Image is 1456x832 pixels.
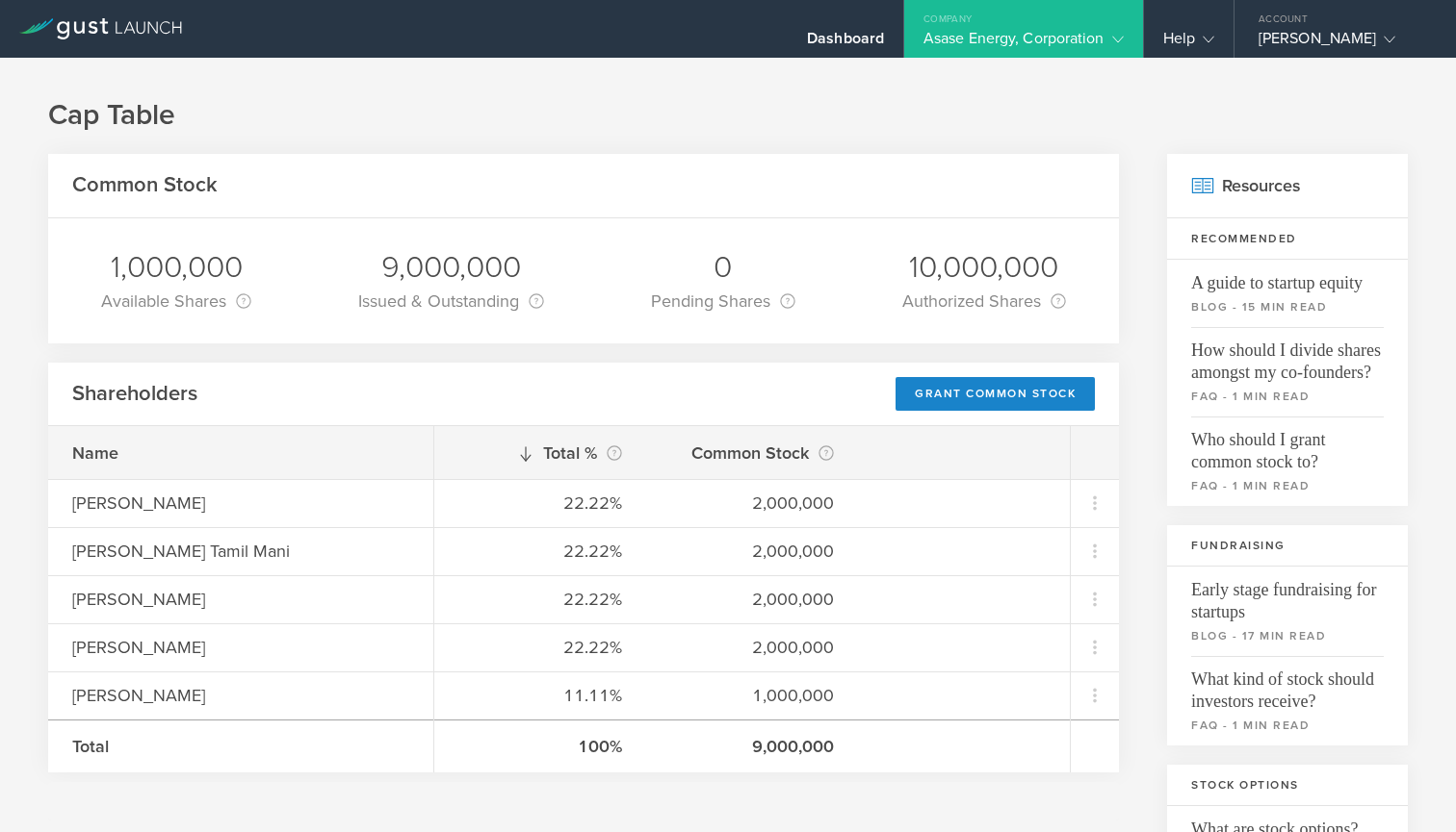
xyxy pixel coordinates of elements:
span: Who should I grant common stock to? [1191,416,1384,473]
div: 9,000,000 [358,247,544,288]
span: A guide to startup equity [1191,260,1384,294]
div: 0 [651,247,795,288]
div: Pending Shares [651,288,795,315]
h2: Shareholders [72,380,197,408]
div: Authorized Shares [902,288,1066,315]
div: Issued & Outstanding [358,288,544,315]
a: What kind of stock should investors receive?faq - 1 min read [1167,656,1408,745]
h3: Recommended [1167,218,1408,260]
div: [PERSON_NAME] [72,683,409,708]
small: faq - 1 min read [1191,388,1384,405]
h3: Stock Options [1167,765,1408,806]
h2: Resources [1167,154,1408,218]
div: 22.22% [458,491,622,516]
div: 2,000,000 [670,635,834,660]
a: Who should I grant common stock to?faq - 1 min read [1167,416,1408,506]
h2: Common Stock [72,171,218,199]
small: blog - 17 min read [1191,627,1384,644]
div: 22.22% [458,539,622,564]
small: faq - 1 min read [1191,717,1384,734]
div: Total [72,734,409,759]
div: Dashboard [807,29,884,58]
div: 22.22% [458,635,622,660]
div: Help [1163,29,1214,58]
a: A guide to startup equityblog - 15 min read [1167,260,1408,327]
div: [PERSON_NAME] Tamil Mani [72,539,409,564]
div: 9,000,000 [670,734,834,759]
a: How should I divide shares amongst my co-founders?faq - 1 min read [1167,327,1408,416]
div: [PERSON_NAME] [72,587,409,612]
span: What kind of stock should investors receive? [1191,656,1384,713]
div: Asase Energy, Corporation [923,29,1124,58]
div: 1,000,000 [670,683,834,708]
div: [PERSON_NAME] [72,491,409,516]
div: Grant Common Stock [896,377,1095,411]
a: Early stage fundraising for startupsblog - 17 min read [1167,567,1408,656]
div: 100% [458,734,622,759]
h1: Cap Table [48,96,1408,135]
span: How should I divide shares amongst my co-founders? [1191,327,1384,384]
div: 2,000,000 [670,539,834,564]
div: Name [72,441,409,466]
div: 22.22% [458,587,622,612]
small: faq - 1 min read [1191,477,1384,494]
h3: Fundraising [1167,525,1408,567]
div: Common Stock [670,440,834,466]
div: 2,000,000 [670,587,834,612]
div: Total % [458,440,622,466]
div: Available Shares [101,288,251,315]
div: 10,000,000 [902,247,1066,288]
div: [PERSON_NAME] [1259,29,1422,58]
div: [PERSON_NAME] [72,635,409,660]
div: 2,000,000 [670,491,834,516]
span: Early stage fundraising for startups [1191,567,1384,623]
small: blog - 15 min read [1191,298,1384,315]
div: 11.11% [458,683,622,708]
div: 1,000,000 [101,247,251,288]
